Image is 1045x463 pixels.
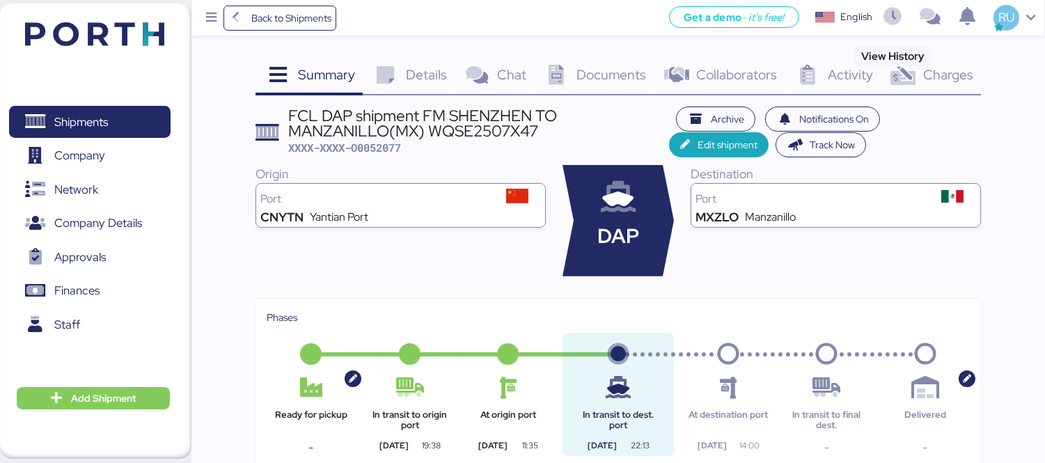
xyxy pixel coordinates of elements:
[828,65,873,84] span: Activity
[54,213,142,233] span: Company Details
[745,212,796,223] div: Manzanillo
[9,173,171,205] a: Network
[267,310,970,325] div: Phases
[840,10,872,24] div: English
[223,6,337,31] a: Back to Shipments
[696,65,777,84] span: Collaborators
[288,108,669,139] div: FCL DAP shipment FM SHENZHEN TO MANZANILLO(MX) WQSE2507X47
[54,281,100,301] span: Finances
[998,8,1014,26] span: RU
[406,65,447,84] span: Details
[698,136,757,153] span: Edit shipment
[288,141,401,155] span: XXXX-XXXX-O0052077
[669,132,769,157] button: Edit shipment
[17,387,170,409] button: Add Shipment
[810,136,855,153] span: Track Now
[676,107,755,132] button: Archive
[260,212,304,223] div: CNYTN
[727,439,772,452] div: 14:00
[298,65,355,84] span: Summary
[464,439,521,452] div: [DATE]
[409,439,454,452] div: 19:38
[9,241,171,273] a: Approvals
[260,194,494,205] div: Port
[54,247,106,267] span: Approvals
[799,111,869,127] span: Notifications On
[310,212,368,223] div: Yantian Port
[9,275,171,307] a: Finances
[574,439,631,452] div: [DATE]
[267,439,356,456] div: -
[881,410,970,430] div: Delivered
[71,390,136,407] span: Add Shipment
[54,180,98,200] span: Network
[9,207,171,240] a: Company Details
[54,315,80,335] span: Staff
[200,6,223,30] button: Menu
[54,146,105,166] span: Company
[9,106,171,138] a: Shipments
[881,439,970,456] div: -
[923,65,973,84] span: Charges
[9,140,171,172] a: Company
[54,112,108,132] span: Shipments
[574,410,663,430] div: In transit to dest. port
[696,212,739,223] div: MXZLO
[691,165,981,183] div: Destination
[597,221,639,251] span: DAP
[782,410,871,430] div: In transit to final dest.
[251,10,331,26] span: Back to Shipments
[782,439,871,456] div: -
[267,410,356,430] div: Ready for pickup
[684,439,741,452] div: [DATE]
[711,111,744,127] span: Archive
[696,194,929,205] div: Port
[366,439,423,452] div: [DATE]
[366,410,455,430] div: In transit to origin port
[497,65,526,84] span: Chat
[9,308,171,340] a: Staff
[684,410,773,430] div: At destination port
[256,165,546,183] div: Origin
[618,439,663,452] div: 22:13
[464,410,553,430] div: At origin port
[576,65,646,84] span: Documents
[508,439,553,452] div: 11:35
[765,107,881,132] button: Notifications On
[776,132,867,157] button: Track Now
